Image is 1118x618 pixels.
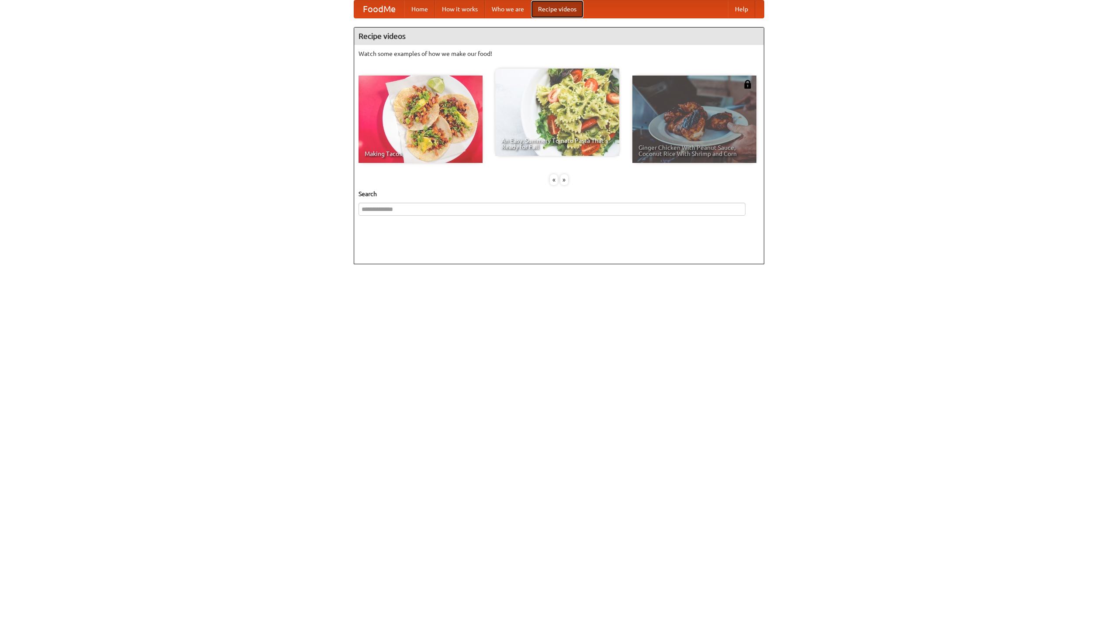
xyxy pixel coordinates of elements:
a: How it works [435,0,485,18]
img: 483408.png [743,80,752,89]
a: Help [728,0,755,18]
a: Home [404,0,435,18]
div: » [560,174,568,185]
h5: Search [359,190,759,198]
div: « [550,174,558,185]
span: An Easy, Summery Tomato Pasta That's Ready for Fall [501,138,613,150]
span: Making Tacos [365,151,476,157]
a: Recipe videos [531,0,583,18]
a: Making Tacos [359,76,483,163]
a: An Easy, Summery Tomato Pasta That's Ready for Fall [495,69,619,156]
p: Watch some examples of how we make our food! [359,49,759,58]
a: Who we are [485,0,531,18]
h4: Recipe videos [354,28,764,45]
a: FoodMe [354,0,404,18]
